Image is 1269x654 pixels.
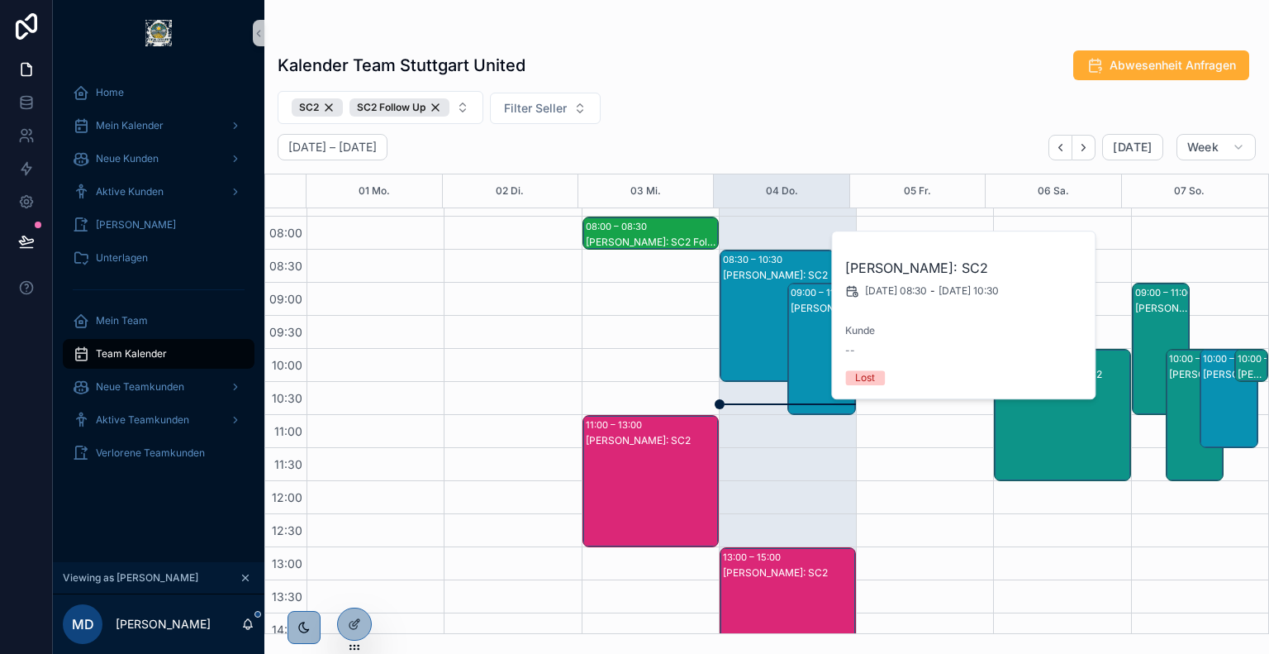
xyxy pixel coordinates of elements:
span: Neue Teamkunden [96,380,184,394]
button: Week [1176,134,1256,160]
button: Unselect SC_2_FOLLOW_UP [349,98,449,117]
span: Unterlagen [96,251,148,265]
span: 12:00 [268,490,307,504]
a: [PERSON_NAME] [63,210,254,240]
button: Next [1072,135,1096,160]
span: MD [72,614,94,634]
div: 11:00 – 13:00 [586,417,646,433]
span: Abwesenheit Anfragen [1110,57,1236,74]
span: 10:00 [268,358,307,372]
span: 10:30 [268,391,307,405]
span: Mein Kalender [96,119,164,132]
span: 09:30 [265,325,307,339]
div: 10:00 – 11:30 [1203,351,1263,367]
div: 13:00 – 15:00 [723,549,785,566]
img: App logo [145,20,172,46]
h2: [PERSON_NAME]: SC2 [845,258,1083,278]
span: 13:00 [268,556,307,570]
div: 08:00 – 08:30[PERSON_NAME]: SC2 Follow Up [583,217,718,249]
div: [PERSON_NAME]: SC2 Follow Up [1203,368,1256,381]
button: 03 Mi. [630,174,661,208]
span: Week [1187,140,1219,155]
a: Mein Kalender [63,111,254,141]
span: [DATE] 10:30 [939,284,999,298]
div: 10:00 – 11:30[PERSON_NAME]: SC2 Follow Up [1200,350,1257,447]
div: 11:00 – 13:00[PERSON_NAME]: SC2 [583,416,718,547]
div: [PERSON_NAME]: SC2 [791,302,854,315]
button: Select Button [278,91,483,124]
span: 09:00 [265,292,307,306]
span: Aktive Kunden [96,185,164,198]
div: scrollable content [53,66,264,489]
button: 01 Mo. [359,174,390,208]
button: 07 So. [1174,174,1205,208]
div: 09:00 – 11:00[PERSON_NAME]: SC2 [788,284,855,414]
button: Back [1048,135,1072,160]
span: [DATE] [1113,140,1152,155]
a: Team Kalender [63,339,254,369]
span: [DATE] 08:30 [865,284,927,298]
span: Home [96,86,124,99]
span: - [930,284,935,298]
span: [PERSON_NAME] [96,218,176,232]
div: 08:00 – 08:30 [586,218,651,235]
div: SC2 Follow Up [349,98,449,117]
p: [PERSON_NAME] [116,616,211,633]
button: 04 Do. [766,174,798,208]
button: [DATE] [1102,134,1162,160]
div: 09:00 – 11:00[PERSON_NAME]: SC2 [1133,284,1189,414]
span: Aktive Teamkunden [96,413,189,427]
a: Aktive Teamkunden [63,405,254,435]
div: 08:30 – 10:30[PERSON_NAME]: SC2 [720,251,834,381]
span: Verlorene Teamkunden [96,446,205,460]
span: Kunde [845,324,1083,337]
div: SC2 [292,98,343,117]
span: Team Kalender [96,347,167,360]
a: Aktive Kunden [63,177,254,207]
span: -- [845,344,855,357]
div: Lost [855,370,875,385]
div: [PERSON_NAME]: SC2 [723,269,834,282]
button: 06 Sa. [1038,174,1069,208]
div: 09:00 – 11:00 [791,284,853,301]
a: Neue Teamkunden [63,372,254,402]
h2: [DATE] – [DATE] [288,139,377,155]
div: [PERSON_NAME]: SC2 [1169,368,1222,381]
button: Unselect SC_2 [292,98,343,117]
div: 10:00 – 10:30[PERSON_NAME]: SC2 Follow Up [1235,350,1267,381]
span: 08:30 [265,259,307,273]
h1: Kalender Team Stuttgart United [278,54,525,77]
span: 13:30 [268,590,307,604]
span: 11:00 [270,424,307,438]
div: 10:00 – 12:00[PERSON_NAME]: SC2 [995,350,1129,480]
div: 09:00 – 11:00 [1135,284,1197,301]
div: 10:00 – 12:00 [1169,351,1231,367]
a: Verlorene Teamkunden [63,438,254,468]
button: Abwesenheit Anfragen [1073,50,1249,80]
a: Mein Team [63,306,254,336]
span: 08:00 [265,226,307,240]
span: 14:00 [268,623,307,637]
span: Viewing as [PERSON_NAME] [63,571,198,585]
span: 12:30 [268,523,307,537]
button: 05 Fr. [904,174,931,208]
div: [PERSON_NAME]: SC2 Follow Up [1238,368,1267,381]
div: [PERSON_NAME]: SC2 Follow Up [586,236,717,249]
span: 11:30 [270,457,307,471]
a: Home [63,78,254,107]
span: Filter Seller [504,100,567,117]
a: Unterlagen [63,243,254,273]
button: 02 Di. [496,174,524,208]
button: Select Button [490,93,601,124]
div: [PERSON_NAME]: SC2 [723,566,854,580]
span: Mein Team [96,314,148,327]
div: [PERSON_NAME]: SC2 [1135,302,1188,315]
a: Neue Kunden [63,144,254,174]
